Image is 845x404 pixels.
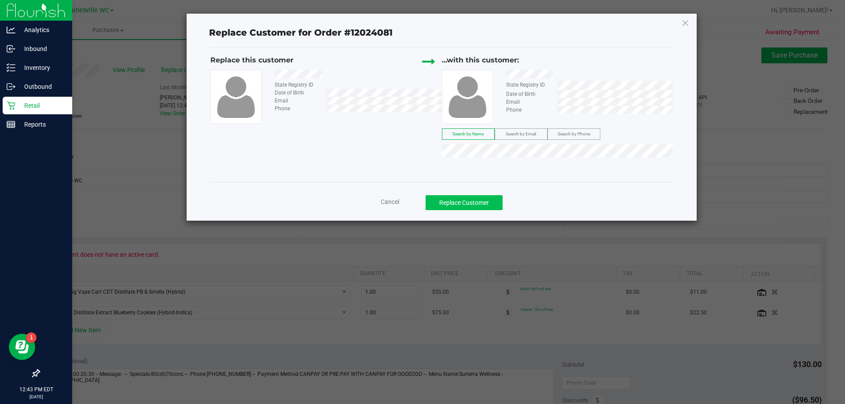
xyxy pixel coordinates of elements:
span: Search by Email [506,131,536,136]
iframe: Resource center [9,334,35,360]
div: Email [500,98,557,106]
inline-svg: Inventory [7,63,15,72]
span: ...with this customer: [442,56,519,64]
span: Replace Customer for Order #12024081 [204,25,398,40]
p: Inbound [15,44,68,54]
div: State Registry ID [268,81,326,89]
button: Replace Customer [426,195,503,210]
inline-svg: Inbound [7,44,15,53]
div: Date of Birth [268,89,326,97]
inline-svg: Outbound [7,82,15,91]
span: Search by Phone [558,131,590,136]
inline-svg: Reports [7,120,15,129]
span: Cancel [381,198,399,205]
p: Inventory [15,62,68,73]
img: user-icon.png [213,74,259,120]
p: Analytics [15,25,68,35]
div: Phone [500,106,557,114]
iframe: Resource center unread badge [26,332,37,343]
div: State Registry ID [500,81,557,89]
p: [DATE] [4,393,68,400]
img: user-icon.png [444,74,491,120]
span: Search by Name [452,131,484,136]
div: Date of Birth [500,90,557,98]
span: Replace this customer [210,56,294,64]
p: 12:43 PM EDT [4,386,68,393]
div: Phone [268,105,326,113]
inline-svg: Retail [7,101,15,110]
div: Email [268,97,326,105]
p: Reports [15,119,68,130]
p: Retail [15,100,68,111]
inline-svg: Analytics [7,25,15,34]
p: Outbound [15,81,68,92]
